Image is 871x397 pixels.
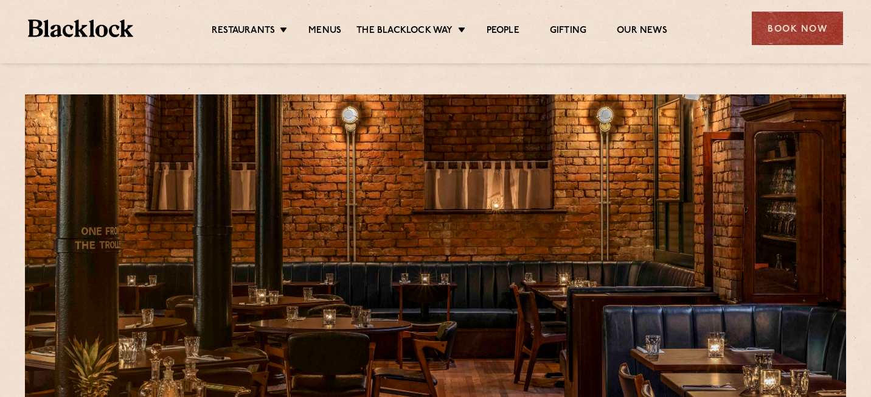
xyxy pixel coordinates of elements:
a: Restaurants [212,25,275,38]
a: Gifting [550,25,586,38]
img: BL_Textured_Logo-footer-cropped.svg [28,19,133,37]
a: Our News [617,25,667,38]
div: Book Now [752,12,843,45]
a: Menus [308,25,341,38]
a: People [487,25,519,38]
a: The Blacklock Way [356,25,453,38]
